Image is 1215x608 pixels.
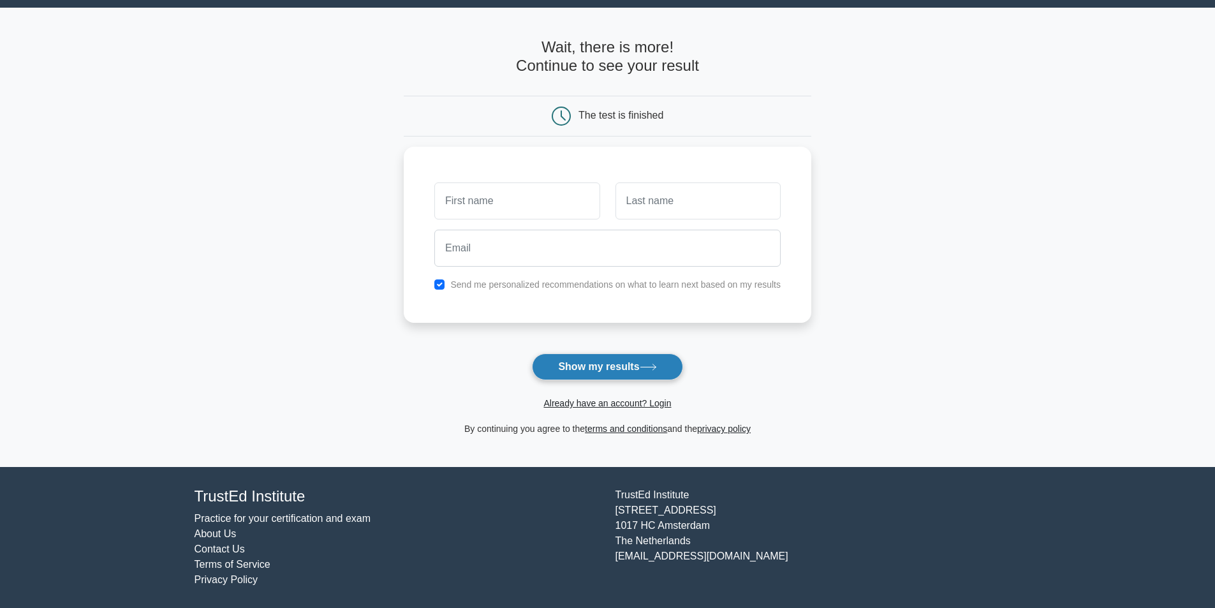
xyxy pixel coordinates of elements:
a: About Us [195,528,237,539]
a: Terms of Service [195,559,270,570]
a: privacy policy [697,424,751,434]
label: Send me personalized recommendations on what to learn next based on my results [450,279,781,290]
a: Already have an account? Login [543,398,671,408]
input: Last name [615,182,781,219]
div: The test is finished [578,110,663,121]
a: Practice for your certification and exam [195,513,371,524]
h4: TrustEd Institute [195,487,600,506]
div: TrustEd Institute [STREET_ADDRESS] 1017 HC Amsterdam The Netherlands [EMAIL_ADDRESS][DOMAIN_NAME] [608,487,1029,588]
a: Contact Us [195,544,245,554]
input: Email [434,230,781,267]
h4: Wait, there is more! Continue to see your result [404,38,811,75]
input: First name [434,182,600,219]
a: terms and conditions [585,424,667,434]
button: Show my results [532,353,682,380]
div: By continuing you agree to the and the [396,421,819,436]
a: Privacy Policy [195,574,258,585]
